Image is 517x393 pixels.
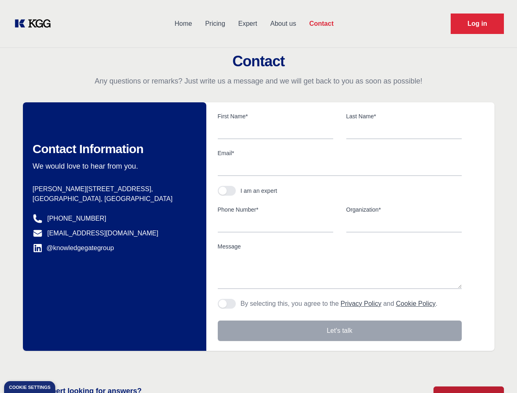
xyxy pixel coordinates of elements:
label: Message [218,242,462,251]
div: Cookie settings [9,385,50,390]
p: Any questions or remarks? Just write us a message and we will get back to you as soon as possible! [10,76,507,86]
p: [PERSON_NAME][STREET_ADDRESS], [33,184,193,194]
a: Expert [232,13,264,34]
label: Organization* [346,206,462,214]
a: @knowledgegategroup [33,243,114,253]
button: Let's talk [218,321,462,341]
a: Contact [303,13,340,34]
label: Email* [218,149,462,157]
label: First Name* [218,112,333,120]
a: Cookie Policy [396,300,436,307]
a: [EMAIL_ADDRESS][DOMAIN_NAME] [47,228,158,238]
h2: Contact Information [33,142,193,156]
a: Privacy Policy [341,300,382,307]
p: By selecting this, you agree to the and . [241,299,438,309]
p: We would love to hear from you. [33,161,193,171]
a: Request Demo [451,14,504,34]
a: About us [264,13,303,34]
div: I am an expert [241,187,278,195]
h2: Contact [10,53,507,70]
a: [PHONE_NUMBER] [47,214,106,224]
a: Pricing [199,13,232,34]
label: Last Name* [346,112,462,120]
a: KOL Knowledge Platform: Talk to Key External Experts (KEE) [13,17,57,30]
iframe: Chat Widget [476,354,517,393]
a: Home [168,13,199,34]
label: Phone Number* [218,206,333,214]
p: [GEOGRAPHIC_DATA], [GEOGRAPHIC_DATA] [33,194,193,204]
